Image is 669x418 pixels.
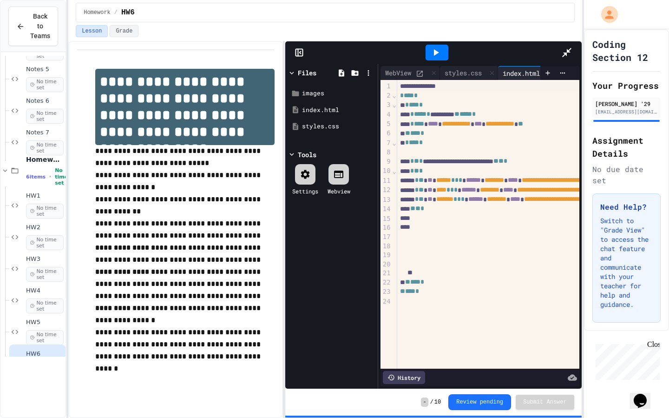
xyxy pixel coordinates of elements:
div: 10 [380,166,392,176]
div: images [302,89,374,98]
button: Lesson [76,25,108,37]
span: Submit Answer [523,398,567,406]
div: History [383,371,425,384]
div: 1 [380,82,392,91]
div: 12 [380,186,392,195]
div: 9 [380,157,392,166]
div: 24 [380,297,392,306]
span: No time set [26,204,64,219]
span: HW3 [26,255,64,263]
span: 10 [434,398,441,406]
span: No time set [26,140,64,155]
span: No time set [26,235,64,250]
span: No time set [26,330,64,345]
div: 18 [380,242,392,251]
div: My Account [591,4,620,25]
div: 11 [380,176,392,186]
div: styles.css [302,122,374,131]
div: 2 [380,91,392,100]
div: Chat with us now!Close [4,4,64,59]
div: 5 [380,119,392,129]
span: - [421,398,428,407]
button: Review pending [448,394,511,410]
span: No time set [55,167,68,186]
span: HW4 [26,287,64,295]
div: 8 [380,148,392,157]
button: Grade [110,25,138,37]
span: Notes 5 [26,66,64,73]
h1: Coding Section 12 [592,38,661,64]
div: index.html [498,68,544,78]
div: [PERSON_NAME] '29 [595,100,658,108]
div: WebView [380,66,440,80]
button: Back to Teams [8,7,58,46]
span: No time set [26,299,64,313]
span: HW6 [121,7,135,18]
span: Fold line [392,139,397,146]
span: Fold line [392,92,397,99]
span: Fold line [392,167,397,175]
span: Notes 7 [26,129,64,137]
div: 7 [380,139,392,148]
h2: Assignment Details [592,134,661,160]
div: 19 [380,251,392,260]
div: 21 [380,269,392,278]
span: • [49,173,51,180]
div: 13 [380,195,392,205]
span: Back to Teams [30,12,50,41]
span: No time set [26,267,64,282]
div: styles.css [440,66,498,80]
span: 6 items [26,174,46,180]
div: No due date set [592,164,661,186]
div: styles.css [440,68,486,78]
iframe: chat widget [592,340,660,380]
span: / [430,398,433,406]
div: Settings [292,187,318,195]
span: HW2 [26,224,64,232]
div: 17 [380,232,392,242]
div: index.html [302,106,374,115]
div: 4 [380,110,392,119]
div: WebView [380,68,416,78]
div: [EMAIL_ADDRESS][DOMAIN_NAME] [595,108,658,115]
div: 14 [380,205,392,214]
div: 15 [380,214,392,224]
iframe: chat widget [630,381,660,409]
span: Notes 6 [26,97,64,105]
div: 20 [380,260,392,269]
span: / [114,9,118,16]
span: No time set [26,77,64,92]
button: Submit Answer [516,395,574,410]
div: Files [298,68,316,78]
h3: Need Help? [600,201,653,212]
span: HW5 [26,318,64,326]
p: Switch to "Grade View" to access the chat feature and communicate with your teacher for help and ... [600,216,653,309]
span: HW6 [26,350,64,358]
h2: Your Progress [592,79,661,92]
span: Homework [26,155,64,164]
span: HW1 [26,192,64,200]
div: index.html [498,66,556,80]
span: Fold line [392,101,397,108]
div: Webview [328,187,350,195]
span: No time set [26,109,64,124]
div: Tools [298,150,316,159]
span: Homework [84,9,111,16]
div: 23 [380,287,392,297]
div: 16 [380,223,392,232]
div: 22 [380,278,392,287]
div: 6 [380,129,392,138]
div: 3 [380,100,392,110]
